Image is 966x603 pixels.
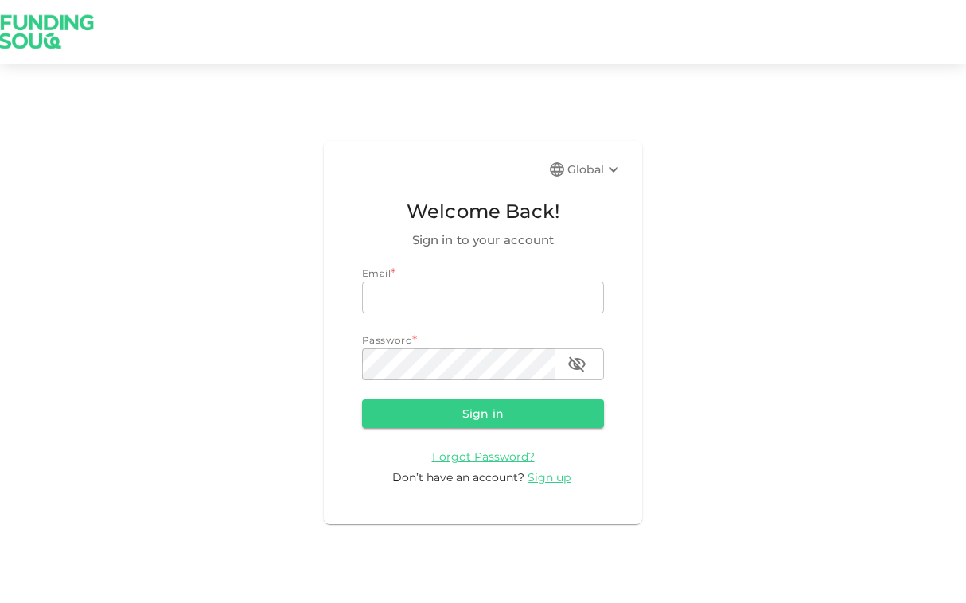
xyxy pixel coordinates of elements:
span: Forgot Password? [432,449,535,464]
input: email [362,282,604,313]
span: Password [362,334,412,346]
span: Don’t have an account? [392,470,524,484]
a: Forgot Password? [432,449,535,464]
button: Sign in [362,399,604,428]
span: Welcome Back! [362,196,604,227]
span: Sign in to your account [362,231,604,250]
div: Global [567,160,623,179]
input: password [362,348,555,380]
span: Email [362,267,391,279]
span: Sign up [528,470,571,484]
